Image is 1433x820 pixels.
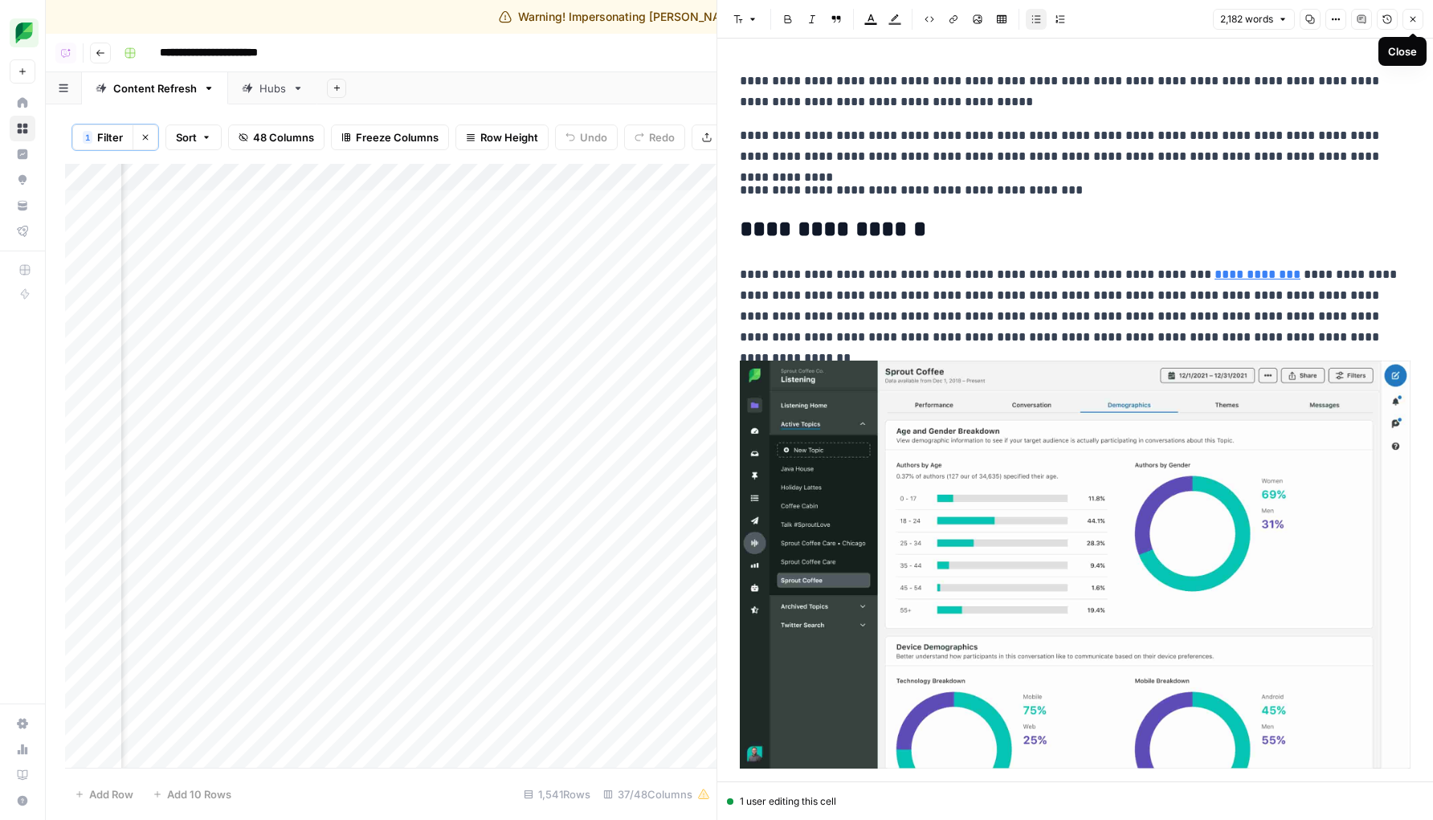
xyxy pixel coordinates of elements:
a: Settings [10,711,35,736]
button: Workspace: SproutSocial [10,13,35,53]
div: Content Refresh [113,80,197,96]
img: SproutSocial Logo [10,18,39,47]
a: Opportunities [10,167,35,193]
button: Add Row [65,781,143,807]
div: 1,541 Rows [517,781,597,807]
a: Insights [10,141,35,167]
a: Browse [10,116,35,141]
span: 1 [85,131,90,144]
a: Learning Hub [10,762,35,788]
a: Hubs [228,72,317,104]
a: Your Data [10,193,35,218]
span: Add Row [89,786,133,802]
div: 37/48 Columns [597,781,716,807]
a: Flightpath [10,218,35,244]
a: Home [10,90,35,116]
button: Freeze Columns [331,124,449,150]
span: Undo [580,129,607,145]
button: Row Height [455,124,549,150]
span: Freeze Columns [356,129,439,145]
span: 2,182 words [1220,12,1273,27]
button: 48 Columns [228,124,325,150]
div: Close [1388,43,1417,59]
a: Usage [10,736,35,762]
button: Add 10 Rows [143,781,241,807]
span: Add 10 Rows [167,786,231,802]
div: 1 [83,131,92,144]
button: Help + Support [10,788,35,814]
span: Row Height [480,129,538,145]
button: Sort [165,124,222,150]
button: Undo [555,124,618,150]
span: Redo [649,129,675,145]
div: 1 user editing this cell [727,794,1423,809]
button: Redo [624,124,685,150]
span: Filter [97,129,123,145]
span: 48 Columns [253,129,314,145]
button: 2,182 words [1213,9,1295,30]
span: Sort [176,129,197,145]
a: Content Refresh [82,72,228,104]
button: 1Filter [72,124,133,150]
div: Warning! Impersonating [PERSON_NAME][EMAIL_ADDRESS][DOMAIN_NAME] [499,9,935,25]
div: Hubs [259,80,286,96]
